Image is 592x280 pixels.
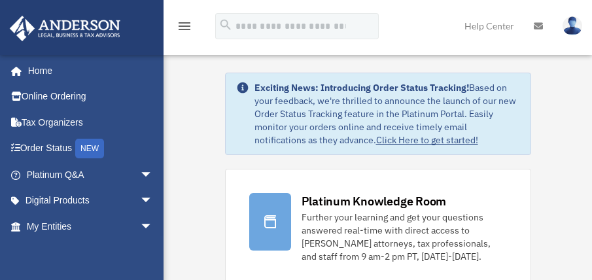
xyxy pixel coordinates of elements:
[563,16,582,35] img: User Pic
[9,162,173,188] a: Platinum Q&Aarrow_drop_down
[9,213,173,239] a: My Entitiesarrow_drop_down
[140,162,166,188] span: arrow_drop_down
[254,81,520,147] div: Based on your feedback, we're thrilled to announce the launch of our new Order Status Tracking fe...
[177,23,192,34] a: menu
[9,135,173,162] a: Order StatusNEW
[6,16,124,41] img: Anderson Advisors Platinum Portal
[9,109,173,135] a: Tax Organizers
[140,188,166,215] span: arrow_drop_down
[75,139,104,158] div: NEW
[9,84,173,110] a: Online Ordering
[302,193,447,209] div: Platinum Knowledge Room
[140,213,166,240] span: arrow_drop_down
[9,188,173,214] a: Digital Productsarrow_drop_down
[302,211,507,263] div: Further your learning and get your questions answered real-time with direct access to [PERSON_NAM...
[254,82,469,94] strong: Exciting News: Introducing Order Status Tracking!
[177,18,192,34] i: menu
[9,58,166,84] a: Home
[376,134,478,146] a: Click Here to get started!
[218,18,233,32] i: search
